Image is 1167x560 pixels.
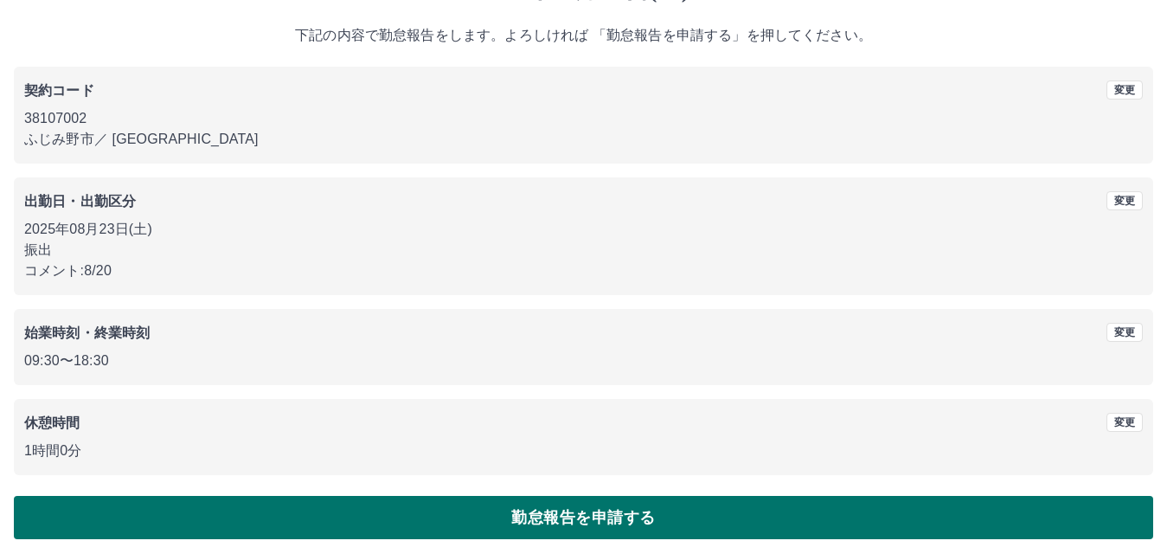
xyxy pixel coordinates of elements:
b: 出勤日・出勤区分 [24,194,136,209]
b: 契約コード [24,83,94,98]
p: ふじみ野市 ／ [GEOGRAPHIC_DATA] [24,129,1143,150]
button: 勤怠報告を申請する [14,496,1153,539]
button: 変更 [1106,80,1143,100]
b: 休憩時間 [24,415,80,430]
p: 振出 [24,240,1143,261]
button: 変更 [1106,323,1143,342]
p: 1時間0分 [24,441,1143,461]
b: 始業時刻・終業時刻 [24,325,150,340]
p: 09:30 〜 18:30 [24,351,1143,371]
p: 2025年08月23日(土) [24,219,1143,240]
p: 38107002 [24,108,1143,129]
button: 変更 [1106,413,1143,432]
p: 下記の内容で勤怠報告をします。よろしければ 「勤怠報告を申請する」を押してください。 [14,25,1153,46]
button: 変更 [1106,191,1143,210]
p: コメント: 8/20 [24,261,1143,281]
